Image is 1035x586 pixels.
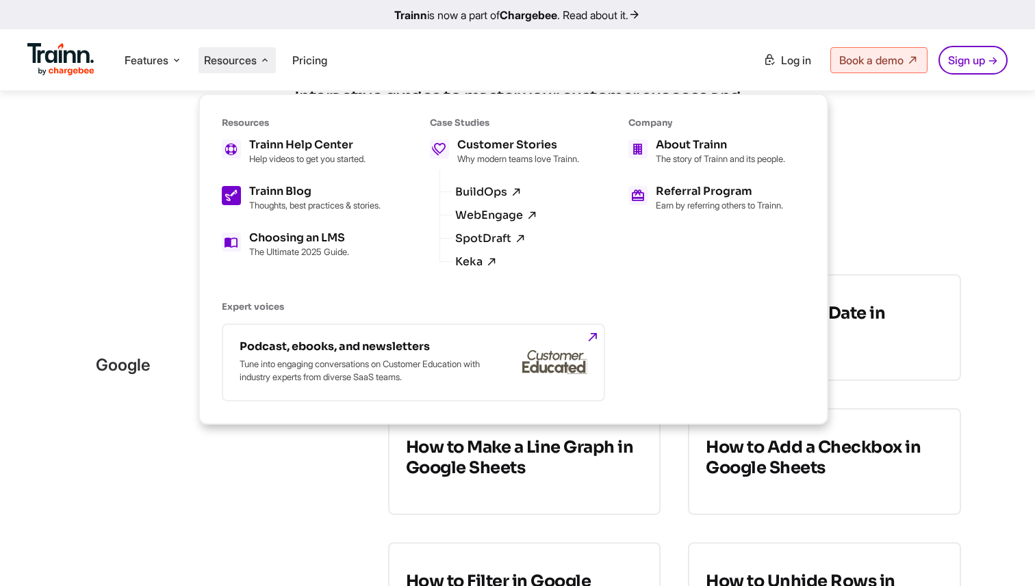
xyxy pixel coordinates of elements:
a: Pricing [292,53,327,67]
h3: How to Add a Checkbox in Google Sheets [706,437,943,478]
a: Trainn Blog Thoughts, best practices & stories. [222,186,381,211]
a: Book a demo [830,47,928,73]
p: The Ultimate 2025 Guide. [249,246,349,257]
p: Thoughts, best practices & stories. [249,200,381,211]
p: The story of Trainn and its people. [656,153,785,164]
span: Book a demo [839,53,904,67]
a: Trainn Help Center Help videos to get you started. [222,139,381,164]
span: Features [125,53,168,68]
h3: How to Make a Line Graph in Google Sheets [406,437,643,478]
a: About Trainn The story of Trainn and its people. [628,139,785,164]
h5: Trainn Blog [249,186,381,197]
p: Tune into engaging conversations on Customer Education with industry experts from diverse SaaS te... [240,358,486,384]
b: Trainn [394,8,427,22]
a: Referral Program Earn by referring others to Trainn. [628,186,785,211]
p: Help videos to get you started. [249,153,366,164]
a: Choosing an LMS The Ultimate 2025 Guide. [222,232,381,257]
a: SpotDraft [455,232,526,245]
a: WebEngage [455,209,538,222]
h6: Case Studies [430,117,579,129]
a: Podcast, ebooks, and newsletters Tune into engaging conversations on Customer Education with indu... [222,323,605,401]
b: Chargebee [500,8,557,22]
p: Earn by referring others to Trainn. [656,200,783,211]
a: Sign up → [938,46,1008,75]
h5: Referral Program [656,186,783,197]
h5: About Trainn [656,139,785,150]
h6: Resources [222,117,381,129]
h5: Podcast, ebooks, and newsletters [240,341,486,352]
a: Log in [755,48,819,72]
a: Keka [455,256,498,268]
img: customer-educated-gray.b42eccd.svg [522,350,587,375]
h6: Company [628,117,785,129]
a: Customer Stories Why modern teams love Trainn. [430,139,579,164]
a: How to Make a Line Graph in Google Sheets [388,408,661,515]
span: Resources [204,53,257,68]
h6: Expert voices [222,301,785,312]
h5: Trainn Help Center [249,139,366,150]
span: Log in [781,53,811,67]
h5: Customer Stories [457,139,579,150]
a: How to Add a Checkbox in Google Sheets [688,408,961,515]
p: Why modern teams love Trainn. [457,153,579,164]
div: google [74,274,361,455]
a: BuildOps [455,186,522,198]
iframe: Chat Widget [967,520,1035,586]
img: Trainn Logo [27,43,94,76]
h5: Choosing an LMS [249,232,349,243]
